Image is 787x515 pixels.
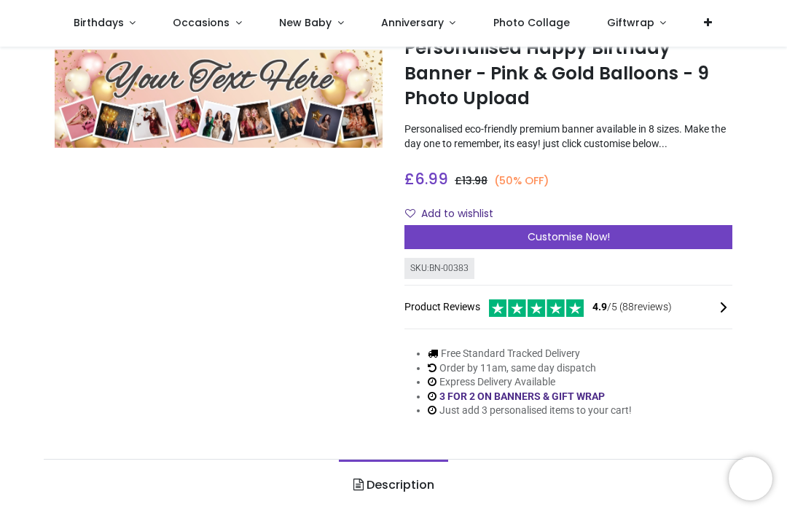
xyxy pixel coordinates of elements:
[428,404,632,418] li: Just add 3 personalised items to your cart!
[493,15,570,30] span: Photo Collage
[592,300,672,315] span: /5 ( 88 reviews)
[405,208,415,219] i: Add to wishlist
[428,347,632,361] li: Free Standard Tracked Delivery
[439,390,605,402] a: 3 FOR 2 ON BANNERS & GIFT WRAP
[381,15,444,30] span: Anniversary
[404,36,732,111] h1: Personalised Happy Birthday Banner - Pink & Gold Balloons - 9 Photo Upload
[404,168,448,189] span: £
[74,15,124,30] span: Birthdays
[455,173,488,188] span: £
[55,50,383,149] img: Personalised Happy Birthday Banner - Pink & Gold Balloons - 9 Photo Upload
[592,301,607,312] span: 4.9
[279,15,332,30] span: New Baby
[404,297,732,317] div: Product Reviews
[404,122,732,151] p: Personalised eco-friendly premium banner available in 8 sizes. Make the day one to remember, its ...
[462,173,488,188] span: 13.98
[339,460,447,511] a: Description
[494,173,549,188] small: (50% OFF)
[528,229,610,244] span: Customise Now!
[173,15,230,30] span: Occasions
[404,258,474,279] div: SKU: BN-00383
[428,375,632,390] li: Express Delivery Available
[428,361,632,376] li: Order by 11am, same day dispatch
[404,202,506,227] button: Add to wishlistAdd to wishlist
[415,168,448,189] span: 6.99
[729,457,772,500] iframe: Brevo live chat
[607,15,654,30] span: Giftwrap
